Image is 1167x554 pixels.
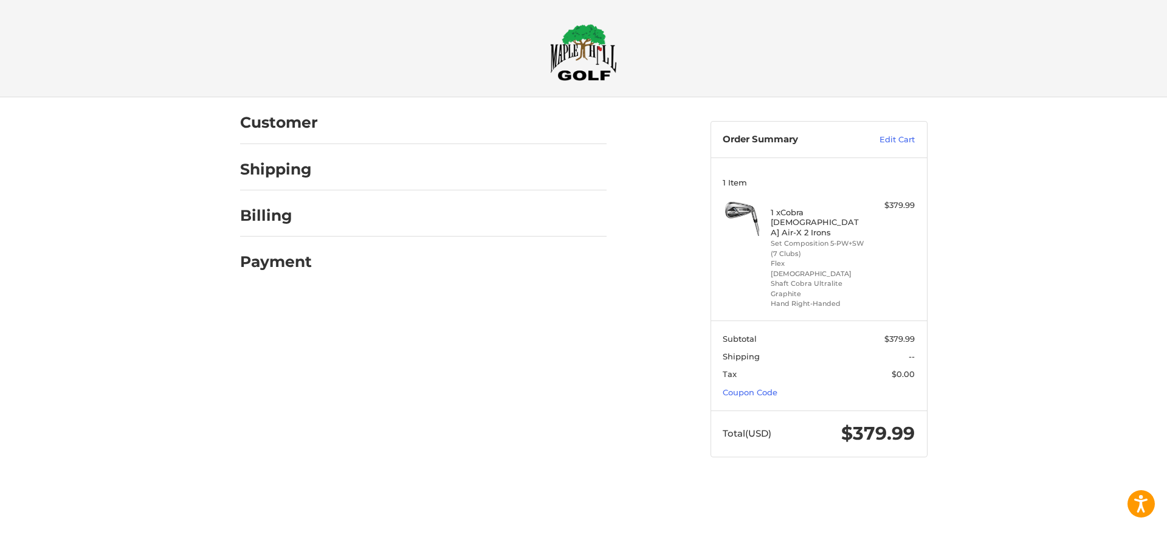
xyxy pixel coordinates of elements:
span: Subtotal [723,334,757,344]
img: Maple Hill Golf [550,24,617,81]
h3: Order Summary [723,134,853,146]
span: $0.00 [892,369,915,379]
span: -- [909,351,915,361]
li: Shaft Cobra Ultralite Graphite [771,279,864,299]
span: $379.99 [841,422,915,445]
h2: Shipping [240,160,312,179]
span: $379.99 [884,334,915,344]
h2: Payment [240,252,312,271]
div: $379.99 [867,199,915,212]
h3: 1 Item [723,178,915,187]
h4: 1 x Cobra [DEMOGRAPHIC_DATA] Air-X 2 Irons [771,207,864,237]
a: Coupon Code [723,387,777,397]
h2: Customer [240,113,318,132]
span: Tax [723,369,737,379]
li: Flex [DEMOGRAPHIC_DATA] [771,258,864,279]
a: Edit Cart [853,134,915,146]
li: Hand Right-Handed [771,299,864,309]
span: Shipping [723,351,760,361]
span: Total (USD) [723,428,771,439]
h2: Billing [240,206,311,225]
li: Set Composition 5-PW+SW (7 Clubs) [771,238,864,258]
iframe: Gorgias live chat messenger [12,502,145,542]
